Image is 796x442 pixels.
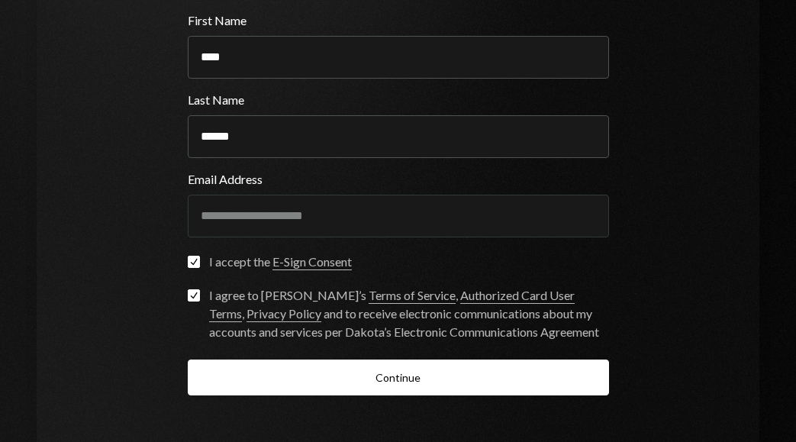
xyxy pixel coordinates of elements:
a: Privacy Policy [247,306,321,322]
button: I agree to [PERSON_NAME]’s Terms of Service, Authorized Card User Terms, Privacy Policy and to re... [188,289,200,302]
button: Continue [188,360,609,395]
div: I accept the [209,253,352,271]
label: Last Name [188,91,609,109]
label: First Name [188,11,609,30]
a: Terms of Service [369,288,456,304]
a: Authorized Card User Terms [209,288,575,322]
a: E-Sign Consent [272,254,352,270]
label: Email Address [188,170,609,189]
div: I agree to [PERSON_NAME]’s , , and to receive electronic communications about my accounts and ser... [209,286,609,341]
button: I accept the E-Sign Consent [188,256,200,268]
